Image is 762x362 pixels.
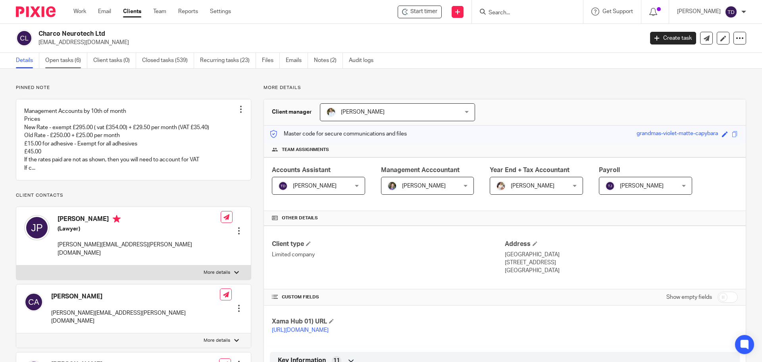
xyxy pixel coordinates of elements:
[16,85,251,91] p: Pinned note
[178,8,198,15] a: Reports
[38,39,638,46] p: [EMAIL_ADDRESS][DOMAIN_NAME]
[666,293,712,301] label: Show empty fields
[270,130,407,138] p: Master code for secure communications and files
[650,32,696,45] a: Create task
[73,8,86,15] a: Work
[142,53,194,68] a: Closed tasks (539)
[38,30,518,38] h2: Charco Neurotech Ltd
[511,183,554,189] span: [PERSON_NAME]
[93,53,136,68] a: Client tasks (0)
[58,241,221,257] p: [PERSON_NAME][EMAIL_ADDRESS][PERSON_NAME][DOMAIN_NAME]
[204,269,230,276] p: More details
[286,53,308,68] a: Emails
[123,8,141,15] a: Clients
[381,167,460,173] span: Management Acccountant
[113,215,121,223] i: Primary
[387,181,397,191] img: 1530183611242%20(1).jpg
[602,9,633,14] span: Get Support
[16,192,251,199] p: Client contacts
[488,10,559,17] input: Search
[272,240,505,248] h4: Client type
[24,215,50,240] img: svg%3E
[16,30,33,46] img: svg%3E
[637,130,718,139] div: grandmas-violet-matte-capybara
[45,53,87,68] a: Open tasks (6)
[16,53,39,68] a: Details
[282,215,318,221] span: Other details
[599,167,620,173] span: Payroll
[496,181,506,191] img: Kayleigh%20Henson.jpeg
[264,85,746,91] p: More details
[677,8,721,15] p: [PERSON_NAME]
[272,294,505,300] h4: CUSTOM FIELDS
[272,251,505,259] p: Limited company
[272,327,329,333] a: [URL][DOMAIN_NAME]
[505,251,738,259] p: [GEOGRAPHIC_DATA]
[51,309,220,325] p: [PERSON_NAME][EMAIL_ADDRESS][PERSON_NAME][DOMAIN_NAME]
[24,292,43,312] img: svg%3E
[272,167,331,173] span: Accounts Assistant
[51,292,220,301] h4: [PERSON_NAME]
[272,108,312,116] h3: Client manager
[98,8,111,15] a: Email
[490,167,570,173] span: Year End + Tax Accountant
[58,215,221,225] h4: [PERSON_NAME]
[341,109,385,115] span: [PERSON_NAME]
[349,53,379,68] a: Audit logs
[410,8,437,16] span: Start timer
[262,53,280,68] a: Files
[293,183,337,189] span: [PERSON_NAME]
[398,6,442,18] div: Charco Neurotech Ltd
[605,181,615,191] img: svg%3E
[314,53,343,68] a: Notes (2)
[210,8,231,15] a: Settings
[204,337,230,344] p: More details
[282,147,329,153] span: Team assignments
[272,317,505,326] h4: Xama Hub 01) URL
[402,183,446,189] span: [PERSON_NAME]
[58,225,221,233] h5: (Lawyer)
[620,183,664,189] span: [PERSON_NAME]
[326,107,336,117] img: sarah-royle.jpg
[505,240,738,248] h4: Address
[16,6,56,17] img: Pixie
[725,6,737,18] img: svg%3E
[153,8,166,15] a: Team
[505,267,738,275] p: [GEOGRAPHIC_DATA]
[278,181,288,191] img: svg%3E
[200,53,256,68] a: Recurring tasks (23)
[505,259,738,267] p: [STREET_ADDRESS]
